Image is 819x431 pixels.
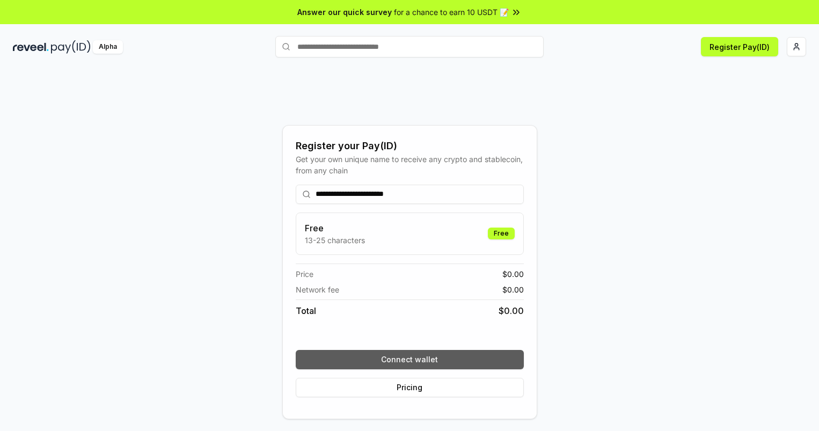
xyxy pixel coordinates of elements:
[296,138,524,154] div: Register your Pay(ID)
[394,6,509,18] span: for a chance to earn 10 USDT 📝
[296,304,316,317] span: Total
[502,284,524,295] span: $ 0.00
[13,40,49,54] img: reveel_dark
[305,235,365,246] p: 13-25 characters
[502,268,524,280] span: $ 0.00
[93,40,123,54] div: Alpha
[51,40,91,54] img: pay_id
[305,222,365,235] h3: Free
[296,284,339,295] span: Network fee
[701,37,778,56] button: Register Pay(ID)
[296,350,524,369] button: Connect wallet
[499,304,524,317] span: $ 0.00
[296,268,313,280] span: Price
[296,378,524,397] button: Pricing
[297,6,392,18] span: Answer our quick survey
[296,154,524,176] div: Get your own unique name to receive any crypto and stablecoin, from any chain
[488,228,515,239] div: Free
